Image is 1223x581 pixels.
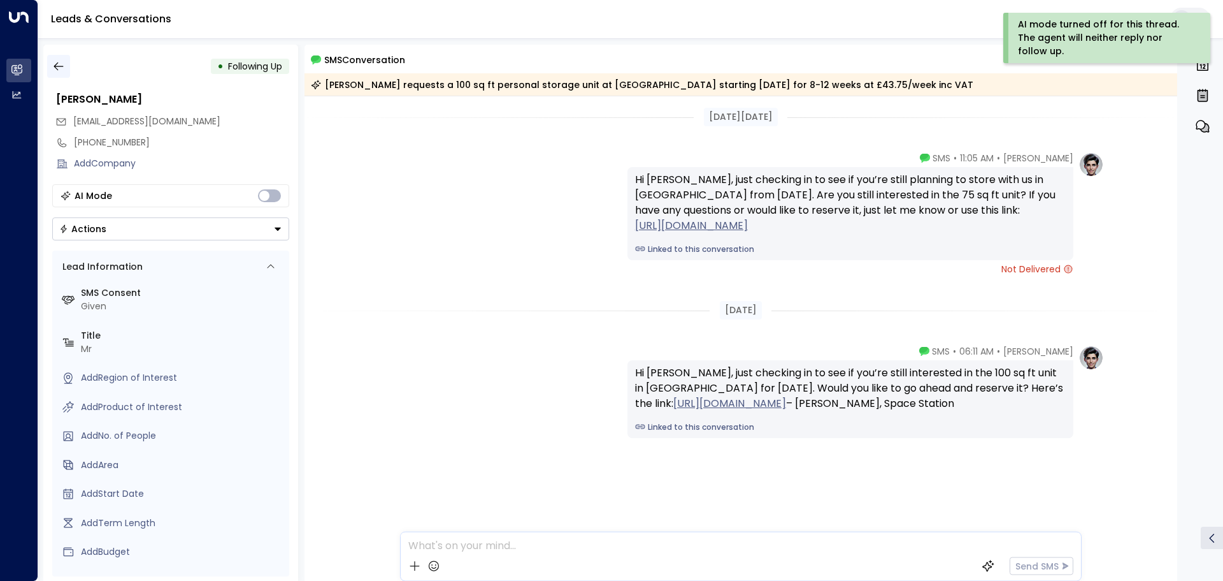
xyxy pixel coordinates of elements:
[635,422,1066,433] a: Linked to this conversation
[52,217,289,240] div: Button group with a nested menu
[81,459,284,472] div: AddArea
[635,244,1066,255] a: Linked to this conversation
[997,152,1000,165] span: •
[704,108,778,126] div: [DATE][DATE]
[81,545,284,559] div: AddBudget
[960,152,994,165] span: 11:05 AM
[635,218,748,233] a: [URL][DOMAIN_NAME]
[1018,18,1193,58] div: AI mode turned off for this thread. The agent will neither reply nor follow up.
[1001,263,1073,276] span: Not Delivered
[933,152,950,165] span: SMS
[81,517,284,530] div: AddTerm Length
[217,55,224,78] div: •
[81,300,284,313] div: Given
[52,217,289,240] button: Actions
[673,396,786,411] a: [URL][DOMAIN_NAME]
[81,342,284,356] div: Mr
[1078,152,1104,177] img: profile-logo.png
[311,78,973,91] div: [PERSON_NAME] requests a 100 sq ft personal storage unit at [GEOGRAPHIC_DATA] starting [DATE] for...
[228,60,282,73] span: Following Up
[720,301,762,320] div: [DATE]
[58,260,143,274] div: Lead Information
[73,115,220,128] span: toddpowell994@gmail.com
[324,52,405,67] span: SMS Conversation
[959,345,994,358] span: 06:11 AM
[73,115,220,128] span: [EMAIL_ADDRESS][DOMAIN_NAME]
[81,487,284,501] div: AddStart Date
[635,172,1066,233] div: Hi [PERSON_NAME], just checking in to see if you’re still planning to store with us in [GEOGRAPHI...
[56,92,289,107] div: [PERSON_NAME]
[81,329,284,342] label: Title
[953,345,956,358] span: •
[997,345,1000,358] span: •
[74,157,289,170] div: AddCompany
[81,371,284,385] div: AddRegion of Interest
[1078,345,1104,371] img: profile-logo.png
[51,11,171,26] a: Leads & Conversations
[81,401,284,414] div: AddProduct of Interest
[635,365,1066,411] div: Hi [PERSON_NAME], just checking in to see if you’re still interested in the 100 sq ft unit in [GE...
[81,429,284,443] div: AddNo. of People
[59,223,106,235] div: Actions
[954,152,957,165] span: •
[75,189,112,202] div: AI Mode
[74,136,289,149] div: [PHONE_NUMBER]
[932,345,950,358] span: SMS
[81,286,284,300] label: SMS Consent
[1003,152,1073,165] span: [PERSON_NAME]
[1003,345,1073,358] span: [PERSON_NAME]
